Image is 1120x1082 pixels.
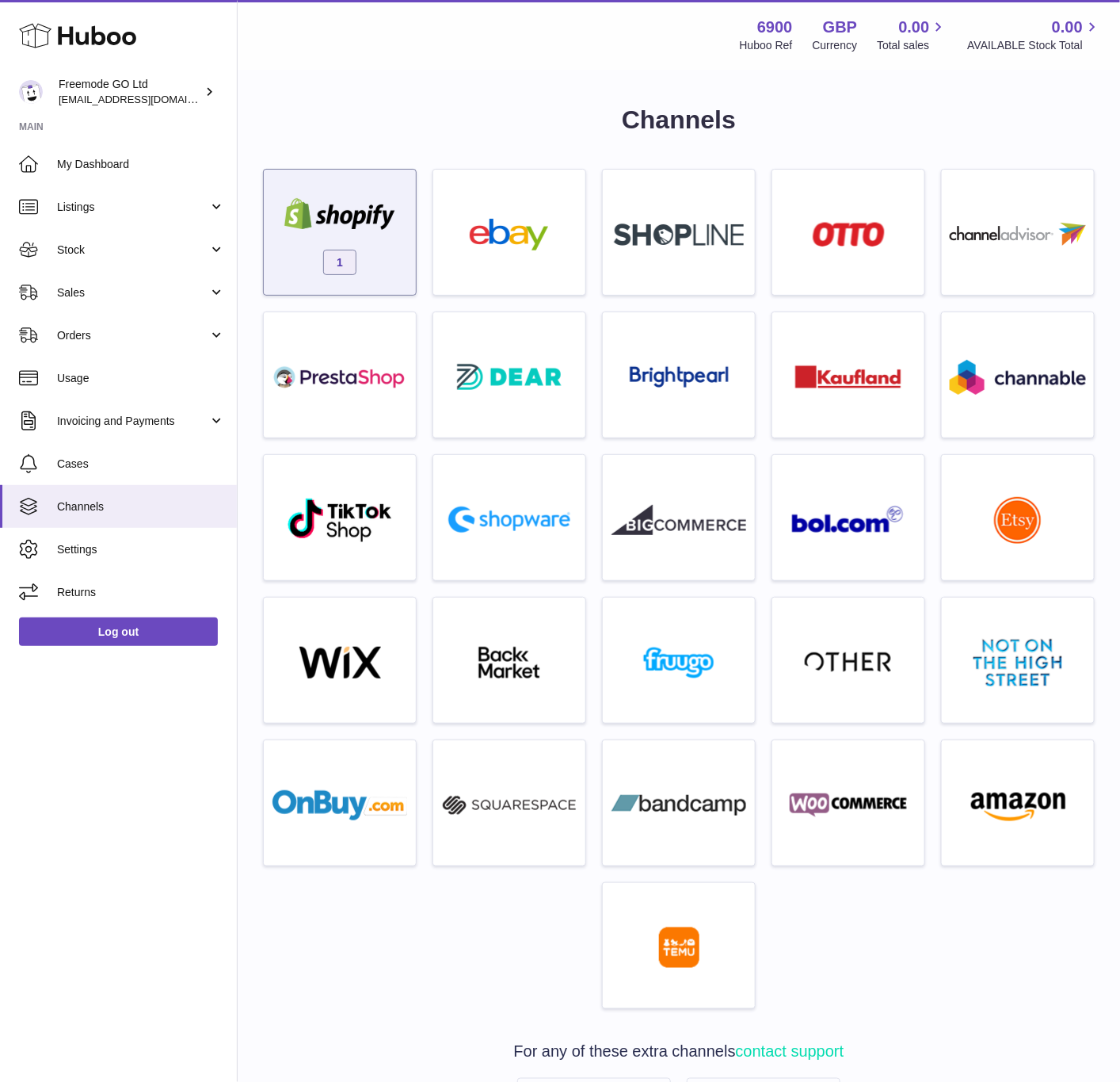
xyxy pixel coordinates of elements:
img: roseta-kaufland [795,365,901,388]
img: bandcamp [611,790,746,821]
a: roseta-dear [441,320,577,430]
img: roseta-dear [452,359,566,395]
img: other [805,651,892,675]
img: roseta-otto [813,222,885,247]
a: squarespace [441,748,577,858]
img: roseta-bol [792,506,905,533]
img: roseta-shopware [442,500,577,539]
a: woocommerce [780,748,916,858]
img: squarespace [442,790,577,821]
a: roseta-tiktokshop [272,463,408,572]
a: amazon [950,748,1086,858]
a: roseta-prestashop [272,320,408,430]
a: contact support [736,1042,844,1060]
strong: 6900 [757,17,793,38]
a: backmarket [441,606,577,715]
a: roseta-channel-advisor [950,178,1086,287]
img: roseta-tiktokshop [287,497,394,543]
a: roseta-shopline [611,178,747,287]
a: roseta-shopware [441,463,577,572]
a: roseta-bigcommerce [611,463,747,572]
img: internalAdmin-6900@internal.huboo.com [19,80,43,104]
img: backmarket [442,647,577,679]
a: roseta-brightpearl [611,320,747,430]
span: [EMAIL_ADDRESS][DOMAIN_NAME] [59,93,233,105]
a: Log out [19,617,218,646]
img: ebay [442,219,577,250]
img: shopify [272,198,407,230]
span: Sales [57,285,208,300]
img: roseta-prestashop [272,361,407,393]
img: roseta-bigcommerce [611,504,746,536]
img: wix [272,647,407,679]
div: Huboo Ref [740,38,793,53]
a: fruugo [611,606,747,715]
img: roseta-channel-advisor [950,223,1086,246]
img: onbuy [272,790,407,821]
span: 0.00 [899,17,930,38]
img: roseta-etsy [994,496,1042,544]
img: amazon [950,790,1085,821]
span: 1 [323,250,356,275]
h1: Channels [263,103,1095,137]
span: Total sales [877,38,947,53]
span: Channels [57,499,225,514]
span: Returns [57,585,225,600]
a: other [780,606,916,715]
span: My Dashboard [57,157,225,172]
a: shopify 1 [272,178,408,287]
a: ebay [441,178,577,287]
a: roseta-otto [780,178,916,287]
span: 0.00 [1052,17,1083,38]
img: roseta-channable [950,360,1086,395]
a: roseta-temu [611,891,747,1000]
div: Currency [813,38,858,53]
img: roseta-shopline [614,224,744,246]
a: notonthehighstreet [950,606,1086,715]
span: For any of these extra channels [514,1042,844,1060]
strong: GBP [823,17,857,38]
span: Orders [57,328,208,343]
img: roseta-brightpearl [630,366,729,388]
img: woocommerce [781,790,916,821]
img: fruugo [611,647,746,679]
span: Cases [57,457,225,472]
span: Settings [57,542,225,557]
a: bandcamp [611,748,747,858]
img: notonthehighstreet [973,639,1062,686]
a: roseta-bol [780,463,916,572]
a: 0.00 Total sales [877,17,947,53]
span: Stock [57,243,208,258]
a: roseta-channable [950,320,1086,430]
a: roseta-etsy [950,463,1086,572]
span: AVAILABLE Stock Total [967,38,1101,53]
a: wix [272,606,408,715]
span: Listings [57,200,208,215]
a: onbuy [272,748,408,858]
span: Invoicing and Payments [57,414,208,429]
span: Usage [57,371,225,386]
a: 0.00 AVAILABLE Stock Total [967,17,1101,53]
img: roseta-temu [659,927,699,968]
div: Freemode GO Ltd [59,77,201,107]
a: roseta-kaufland [780,320,916,430]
